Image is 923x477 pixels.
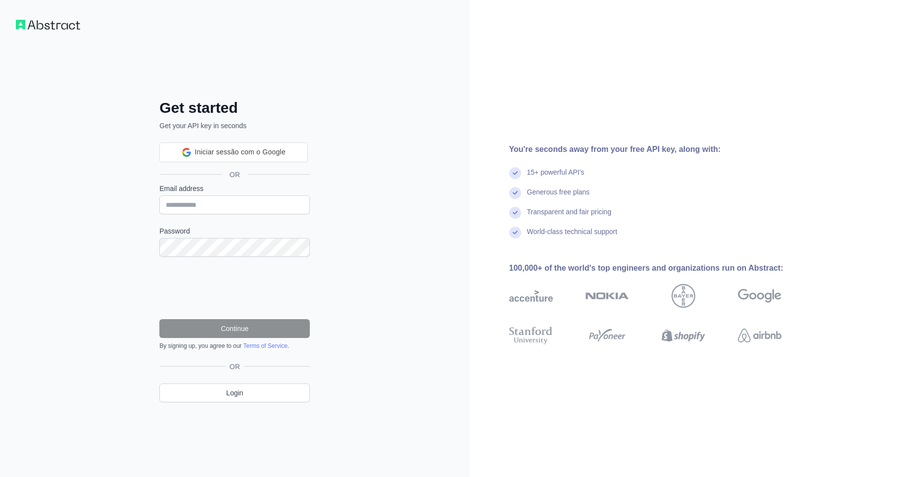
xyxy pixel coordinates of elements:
div: By signing up, you agree to our . [159,342,310,350]
img: check mark [509,227,521,238]
div: Generous free plans [527,187,590,207]
div: Transparent and fair pricing [527,207,612,227]
div: Iniciar sessão com o Google [159,143,308,162]
img: check mark [509,167,521,179]
img: accenture [509,284,553,308]
div: 15+ powerful API's [527,167,584,187]
img: airbnb [738,325,781,346]
h2: Get started [159,99,310,117]
p: Get your API key in seconds [159,121,310,131]
label: Email address [159,184,310,193]
img: stanford university [509,325,553,346]
div: 100,000+ of the world's top engineers and organizations run on Abstract: [509,262,813,274]
label: Password [159,226,310,236]
span: OR [222,170,248,180]
img: Workflow [16,20,80,30]
a: Login [159,383,310,402]
a: Terms of Service [243,342,287,349]
img: bayer [672,284,695,308]
span: OR [226,362,244,372]
div: World-class technical support [527,227,618,246]
button: Continue [159,319,310,338]
img: payoneer [585,325,629,346]
span: Iniciar sessão com o Google [195,147,286,157]
img: nokia [585,284,629,308]
img: shopify [662,325,705,346]
img: check mark [509,207,521,219]
div: You're seconds away from your free API key, along with: [509,143,813,155]
img: google [738,284,781,308]
img: check mark [509,187,521,199]
iframe: reCAPTCHA [159,269,310,307]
